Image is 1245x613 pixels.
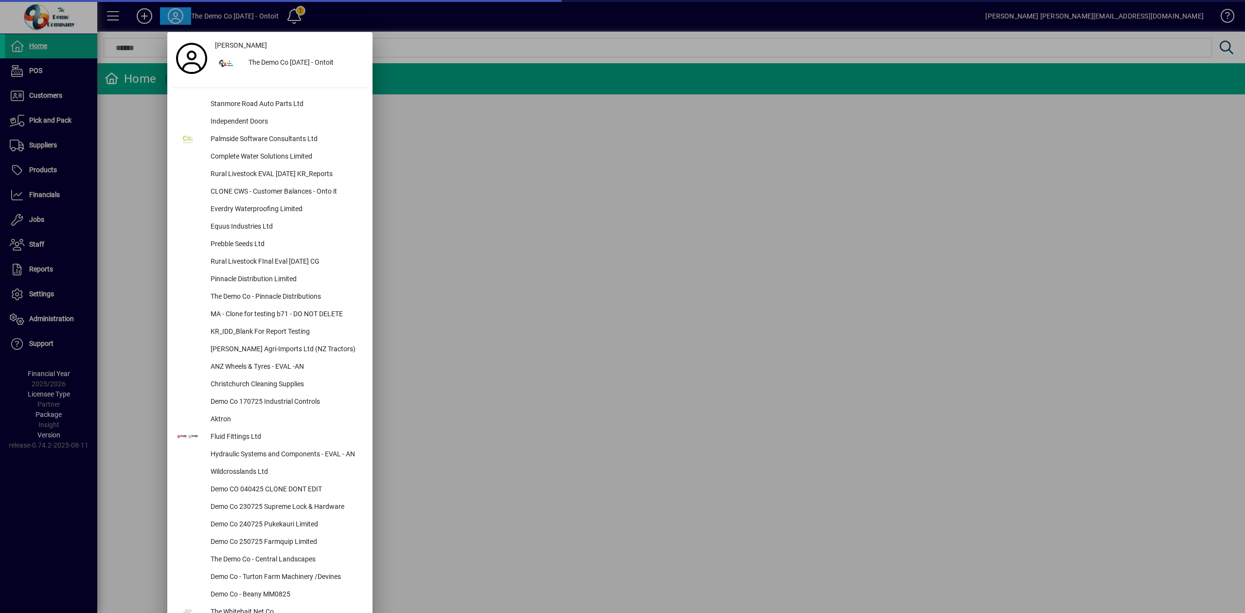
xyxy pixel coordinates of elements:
button: Demo Co 250725 Farmquip Limited [172,534,368,551]
button: Everdry Waterproofing Limited [172,201,368,218]
button: Demo Co 230725 Supreme Lock & Hardware [172,499,368,516]
div: Aktron [203,411,368,429]
button: Demo Co - Turton Farm Machinery /Devines [172,569,368,586]
div: Demo Co - Beany MM0825 [203,586,368,604]
div: Demo Co 230725 Supreme Lock & Hardware [203,499,368,516]
div: MA - Clone for testing b71 - DO NOT DELETE [203,306,368,324]
div: Rural Livestock EVAL [DATE] KR_Reports [203,166,368,183]
button: Prebble Seeds Ltd [172,236,368,253]
button: Hydraulic Systems and Components - EVAL - AN [172,446,368,464]
button: Stanmore Road Auto Parts Ltd [172,96,368,113]
div: CLONE CWS - Customer Balances - Onto it [203,183,368,201]
a: [PERSON_NAME] [211,37,368,54]
div: ANZ Wheels & Tyres - EVAL -AN [203,359,368,376]
button: Demo Co - Beany MM0825 [172,586,368,604]
div: Demo Co 250725 Farmquip Limited [203,534,368,551]
button: [PERSON_NAME] Agri-Imports Ltd (NZ Tractors) [172,341,368,359]
button: KR_IDD_Blank For Report Testing [172,324,368,341]
button: Rural Livestock FInal Eval [DATE] CG [172,253,368,271]
div: Hydraulic Systems and Components - EVAL - AN [203,446,368,464]
button: Wildcrosslands Ltd [172,464,368,481]
div: Christchurch Cleaning Supplies [203,376,368,394]
button: The Demo Co - Central Landscapes [172,551,368,569]
div: The Demo Co [DATE] - Ontoit [241,54,368,72]
div: Demo Co - Turton Farm Machinery /Devines [203,569,368,586]
button: ANZ Wheels & Tyres - EVAL -AN [172,359,368,376]
button: Palmside Software Consultants Ltd [172,131,368,148]
div: Palmside Software Consultants Ltd [203,131,368,148]
div: Independent Doors [203,113,368,131]
button: Demo Co 170725 Industrial Controls [172,394,368,411]
div: Complete Water Solutions Limited [203,148,368,166]
div: Everdry Waterproofing Limited [203,201,368,218]
div: Fluid Fittings Ltd [203,429,368,446]
div: Wildcrosslands Ltd [203,464,368,481]
button: Independent Doors [172,113,368,131]
div: Rural Livestock FInal Eval [DATE] CG [203,253,368,271]
span: [PERSON_NAME] [215,40,267,51]
div: KR_IDD_Blank For Report Testing [203,324,368,341]
a: Profile [172,50,211,67]
button: The Demo Co - Pinnacle Distributions [172,288,368,306]
button: Demo Co 240725 Pukekauri Limited [172,516,368,534]
button: MA - Clone for testing b71 - DO NOT DELETE [172,306,368,324]
div: Pinnacle Distribution Limited [203,271,368,288]
button: Complete Water Solutions Limited [172,148,368,166]
button: Christchurch Cleaning Supplies [172,376,368,394]
div: Prebble Seeds Ltd [203,236,368,253]
div: Demo CO 040425 CLONE DONT EDIT [203,481,368,499]
button: Pinnacle Distribution Limited [172,271,368,288]
button: Rural Livestock EVAL [DATE] KR_Reports [172,166,368,183]
button: Equus Industries Ltd [172,218,368,236]
button: Fluid Fittings Ltd [172,429,368,446]
button: Aktron [172,411,368,429]
div: Stanmore Road Auto Parts Ltd [203,96,368,113]
div: The Demo Co - Central Landscapes [203,551,368,569]
div: Demo Co 170725 Industrial Controls [203,394,368,411]
button: Demo CO 040425 CLONE DONT EDIT [172,481,368,499]
button: The Demo Co [DATE] - Ontoit [211,54,368,72]
div: [PERSON_NAME] Agri-Imports Ltd (NZ Tractors) [203,341,368,359]
div: Equus Industries Ltd [203,218,368,236]
div: Demo Co 240725 Pukekauri Limited [203,516,368,534]
div: The Demo Co - Pinnacle Distributions [203,288,368,306]
button: CLONE CWS - Customer Balances - Onto it [172,183,368,201]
